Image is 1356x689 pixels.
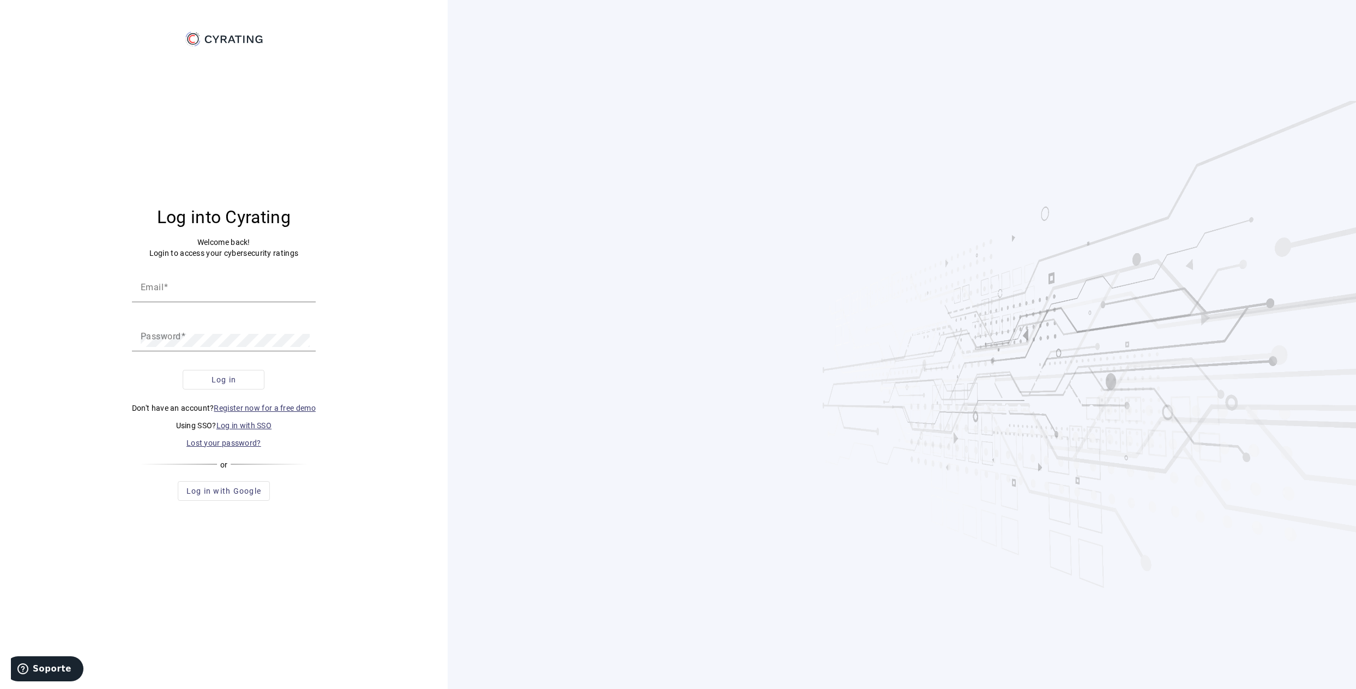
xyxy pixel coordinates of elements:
g: CYRATING [205,35,263,43]
p: Welcome back! Login to access your cybersecurity ratings [132,237,316,259]
h3: Log into Cyrating [132,206,316,228]
p: Don't have an account? [132,403,316,414]
span: Log in [212,374,237,385]
button: Log in [183,370,264,390]
div: or [140,459,308,470]
p: Using SSO? [132,420,316,431]
button: Log in with Google [178,481,270,501]
a: Lost your password? [186,439,261,447]
mat-label: Password [141,331,181,341]
a: Register now for a free demo [214,404,315,412]
mat-label: Email [141,281,164,292]
iframe: Abre un widget desde donde se puede obtener más información [11,656,83,684]
span: Log in with Google [186,486,262,496]
a: Log in with SSO [216,421,272,430]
